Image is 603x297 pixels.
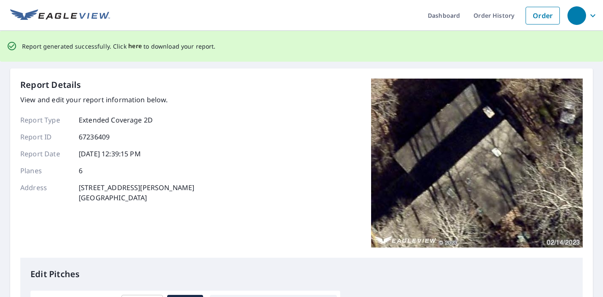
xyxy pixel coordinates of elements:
[22,41,216,52] p: Report generated successfully. Click to download your report.
[79,166,83,176] p: 6
[79,149,141,159] p: [DATE] 12:39:15 PM
[20,132,71,142] p: Report ID
[20,149,71,159] p: Report Date
[526,7,560,25] a: Order
[20,183,71,203] p: Address
[10,9,110,22] img: EV Logo
[79,115,153,125] p: Extended Coverage 2D
[20,79,81,91] p: Report Details
[20,115,71,125] p: Report Type
[371,79,583,248] img: Top image
[79,132,110,142] p: 67236409
[30,268,573,281] p: Edit Pitches
[79,183,194,203] p: [STREET_ADDRESS][PERSON_NAME] [GEOGRAPHIC_DATA]
[20,166,71,176] p: Planes
[20,95,194,105] p: View and edit your report information below.
[128,41,142,52] button: here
